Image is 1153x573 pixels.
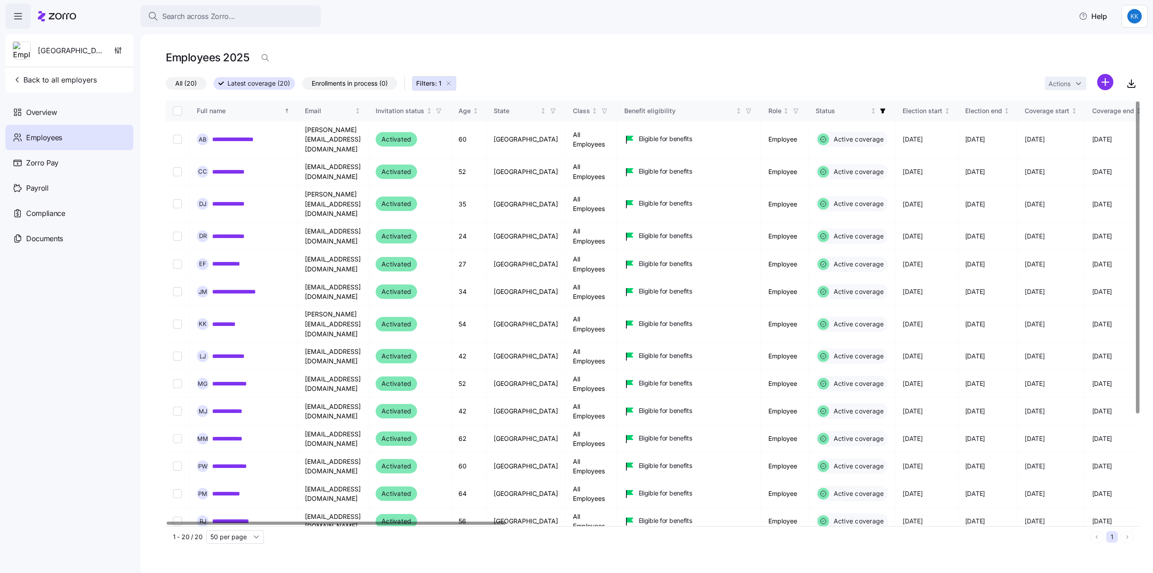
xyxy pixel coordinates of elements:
input: Select record 5 [173,260,182,269]
span: Enrollments in process (0) [312,78,388,89]
span: [DATE] [1025,517,1044,526]
span: [DATE] [965,407,985,416]
span: Actions [1049,81,1071,87]
span: [DATE] [903,407,922,416]
td: Employee [761,186,808,223]
span: [DATE] [1092,407,1112,416]
span: [DATE] [1025,260,1044,269]
td: All Employees [566,425,617,453]
td: 24 [451,223,486,250]
span: Eligible for benefits [639,434,692,443]
span: Active coverage [831,379,884,388]
span: Active coverage [831,320,884,329]
span: [DATE] [1092,287,1112,296]
td: All Employees [566,158,617,186]
input: Select record 4 [173,232,182,241]
td: [EMAIL_ADDRESS][DOMAIN_NAME] [298,250,368,278]
span: Active coverage [831,407,884,416]
span: Activated [381,166,411,177]
span: Active coverage [831,517,884,526]
td: Employee [761,343,808,370]
button: Previous page [1091,531,1103,543]
th: RoleNot sorted [761,101,808,121]
span: Compliance [26,208,65,219]
input: Select record 3 [173,199,182,208]
td: [GEOGRAPHIC_DATA] [486,158,566,186]
span: Eligible for benefits [639,167,692,176]
span: Active coverage [831,434,884,443]
span: [DATE] [965,379,985,388]
span: [DATE] [1025,232,1044,241]
span: Eligible for benefits [639,231,692,240]
span: [DATE] [1025,407,1044,416]
span: [DATE] [1092,200,1112,209]
div: Not sorted [1071,108,1077,114]
span: [DATE] [1092,167,1112,176]
span: Active coverage [831,462,884,471]
span: [DATE] [1092,462,1112,471]
div: Invitation status [376,106,424,116]
td: [GEOGRAPHIC_DATA] [486,370,566,398]
span: Active coverage [831,199,884,208]
th: EmailNot sorted [298,101,368,121]
td: Employee [761,121,808,158]
div: Not sorted [540,108,546,114]
td: All Employees [566,121,617,158]
input: Select record 2 [173,167,182,176]
span: [DATE] [903,320,922,329]
td: Employee [761,508,808,535]
span: Activated [381,406,411,417]
span: Active coverage [831,352,884,361]
th: Invitation statusNot sorted [368,101,451,121]
a: Overview [5,100,133,125]
button: Next page [1121,531,1133,543]
span: [DATE] [965,200,985,209]
div: Full name [197,106,282,116]
div: Sorted ascending [284,108,290,114]
span: C C [198,169,207,174]
td: Employee [761,398,808,425]
a: Documents [5,226,133,251]
span: Eligible for benefits [639,379,692,388]
span: [DATE] [965,462,985,471]
th: Coverage endNot sorted [1085,101,1150,121]
span: [DATE] [903,260,922,269]
span: [DATE] [1092,232,1112,241]
td: [GEOGRAPHIC_DATA] [486,223,566,250]
td: 54 [451,306,486,343]
span: Eligible for benefits [639,406,692,415]
td: All Employees [566,398,617,425]
td: [PERSON_NAME][EMAIL_ADDRESS][DOMAIN_NAME] [298,186,368,223]
span: [DATE] [903,287,922,296]
div: Status [816,106,869,116]
button: Back to all employers [9,71,100,89]
td: 42 [451,398,486,425]
td: [GEOGRAPHIC_DATA] [486,121,566,158]
td: Employee [761,306,808,343]
th: Full nameSorted ascending [190,101,298,121]
span: Employees [26,132,62,143]
div: Not sorted [944,108,950,114]
td: All Employees [566,250,617,278]
div: Age [458,106,471,116]
span: [DATE] [903,135,922,144]
td: [PERSON_NAME][EMAIL_ADDRESS][DOMAIN_NAME] [298,306,368,343]
span: Eligible for benefits [639,351,692,360]
th: Election endNot sorted [958,101,1018,121]
span: Activated [381,134,411,145]
td: [EMAIL_ADDRESS][DOMAIN_NAME] [298,343,368,370]
div: Not sorted [354,108,361,114]
span: Filters: 1 [416,79,441,88]
span: [DATE] [1092,135,1112,144]
span: Activated [381,351,411,362]
span: M J [199,408,207,414]
span: [DATE] [903,379,922,388]
span: [DATE] [965,517,985,526]
span: [DATE] [1025,462,1044,471]
div: Email [305,106,353,116]
span: [DATE] [903,489,922,498]
span: Activated [381,378,411,389]
a: Employees [5,125,133,150]
th: Election startNot sorted [895,101,958,121]
th: AgeNot sorted [451,101,486,121]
